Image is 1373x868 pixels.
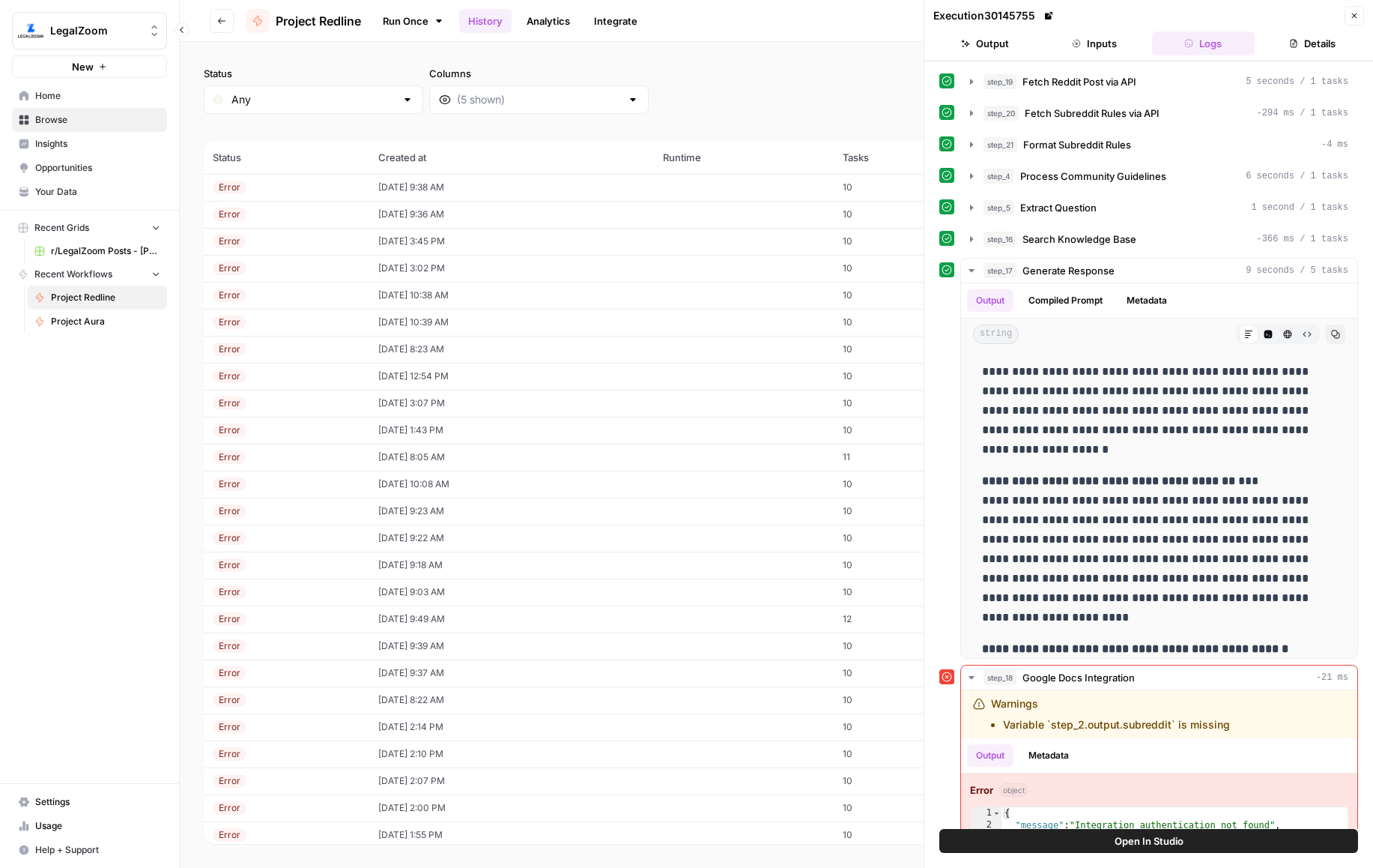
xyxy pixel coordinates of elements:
td: [DATE] 2:00 PM [369,795,655,822]
td: 10 [834,282,975,309]
a: History [459,9,512,33]
td: 10 [834,579,975,606]
span: New [72,59,94,74]
span: -21 ms [1316,671,1348,684]
a: Project Redline [28,286,167,310]
button: Output [967,744,1013,767]
td: 12 [834,606,975,633]
a: Your Data [12,180,167,204]
div: Error [213,316,246,329]
span: -4 ms [1321,138,1348,151]
button: -294 ms / 1 tasks [961,101,1357,125]
span: Your Data [35,185,160,199]
td: 10 [834,687,975,714]
td: [DATE] 2:10 PM [369,741,655,768]
button: Output [933,31,1037,55]
div: Error [213,747,246,761]
td: [DATE] 9:22 AM [369,525,655,552]
div: Error [213,666,246,680]
span: Help + Support [35,843,160,857]
span: -366 ms / 1 tasks [1257,232,1348,246]
span: step_17 [983,263,1016,278]
input: (5 shown) [457,92,621,107]
span: Fetch Reddit Post via API [1022,74,1136,89]
td: 10 [834,309,975,336]
div: Error [213,585,246,599]
span: LegalZoom [50,23,141,38]
td: 10 [834,768,975,795]
strong: Error [970,783,993,798]
button: Metadata [1019,744,1078,767]
div: -21 ms [961,690,1357,864]
span: r/LegalZoom Posts - [PERSON_NAME] [51,244,160,258]
td: [DATE] 3:07 PM [369,390,655,417]
div: Error [213,477,246,491]
button: -366 ms / 1 tasks [961,227,1357,251]
td: 10 [834,228,975,255]
span: Fetch Subreddit Rules via API [1025,106,1160,121]
label: Status [204,66,423,81]
td: 10 [834,390,975,417]
td: 10 [834,525,975,552]
span: step_21 [983,137,1017,152]
span: Project Redline [51,291,160,304]
input: Any [231,92,395,107]
button: Metadata [1118,289,1176,312]
button: Inputs [1043,31,1146,55]
a: Analytics [518,9,579,33]
div: Error [213,343,246,356]
div: Error [213,262,246,275]
span: Settings [35,795,160,809]
td: [DATE] 1:43 PM [369,417,655,444]
span: Search Knowledge Base [1022,232,1136,247]
td: 10 [834,714,975,741]
li: Variable `step_2.output.subreddit` is missing [1003,717,1230,732]
button: 1 second / 1 tasks [961,196,1357,220]
button: 6 seconds / 1 tasks [961,164,1357,188]
label: Columns [429,66,649,81]
td: 10 [834,795,975,822]
span: (132 records) [204,114,1349,141]
div: Error [213,639,246,653]
td: [DATE] 9:38 AM [369,174,655,201]
span: Process Community Guidelines [1020,169,1166,184]
div: Error [213,720,246,734]
td: 10 [834,174,975,201]
span: string [973,325,1019,344]
span: Usage [35,819,160,833]
div: Error [213,828,246,842]
div: 9 seconds / 5 tasks [961,283,1357,658]
span: Project Redline [276,12,361,30]
button: New [12,55,167,78]
td: 10 [834,633,975,660]
button: Logs [1152,31,1255,55]
td: [DATE] 9:36 AM [369,201,655,228]
th: Tasks [834,141,975,174]
td: 10 [834,201,975,228]
td: [DATE] 3:45 PM [369,228,655,255]
button: Recent Workflows [12,263,167,286]
div: Error [213,289,246,302]
td: [DATE] 8:23 AM [369,336,655,363]
td: [DATE] 9:49 AM [369,606,655,633]
td: 10 [834,498,975,525]
td: [DATE] 10:39 AM [369,309,655,336]
button: 9 seconds / 5 tasks [961,259,1357,283]
span: Browse [35,113,160,127]
a: Project Aura [28,310,167,334]
span: object [999,783,1028,797]
a: Insights [12,132,167,156]
a: Integrate [585,9,646,33]
span: Google Docs Integration [1022,670,1135,685]
button: -4 ms [961,133,1357,157]
span: Recent Workflows [34,268,112,281]
button: Open In Studio [939,829,1358,853]
td: [DATE] 9:39 AM [369,633,655,660]
div: Error [213,693,246,707]
button: Output [967,289,1013,312]
a: Browse [12,108,167,132]
a: r/LegalZoom Posts - [PERSON_NAME] [28,239,167,263]
td: 10 [834,660,975,687]
span: step_16 [983,232,1016,247]
span: Format Subreddit Rules [1023,137,1131,152]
